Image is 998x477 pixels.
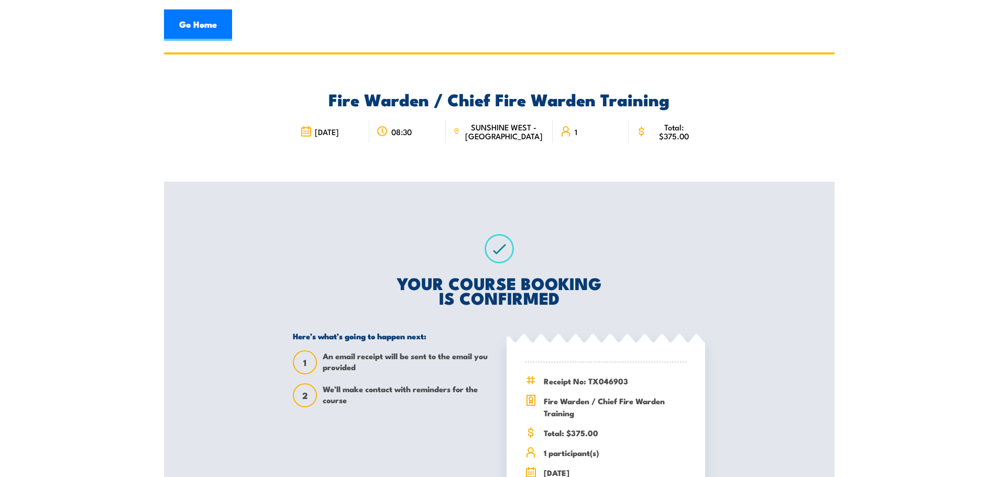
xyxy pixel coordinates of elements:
a: Go Home [164,9,232,41]
span: An email receipt will be sent to the email you provided [323,350,491,374]
span: 1 [294,357,316,368]
span: 2 [294,390,316,401]
span: Total: $375.00 [650,123,698,140]
span: 1 participant(s) [544,447,687,459]
span: SUNSHINE WEST - [GEOGRAPHIC_DATA] [463,123,545,140]
span: We’ll make contact with reminders for the course [323,383,491,407]
h2: Fire Warden / Chief Fire Warden Training [293,92,705,106]
span: 08:30 [391,127,412,136]
span: Total: $375.00 [544,427,687,439]
span: Receipt No: TX046903 [544,375,687,387]
span: 1 [575,127,577,136]
h5: Here’s what’s going to happen next: [293,331,491,341]
h2: YOUR COURSE BOOKING IS CONFIRMED [293,275,705,305]
span: [DATE] [315,127,339,136]
span: Fire Warden / Chief Fire Warden Training [544,395,687,419]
